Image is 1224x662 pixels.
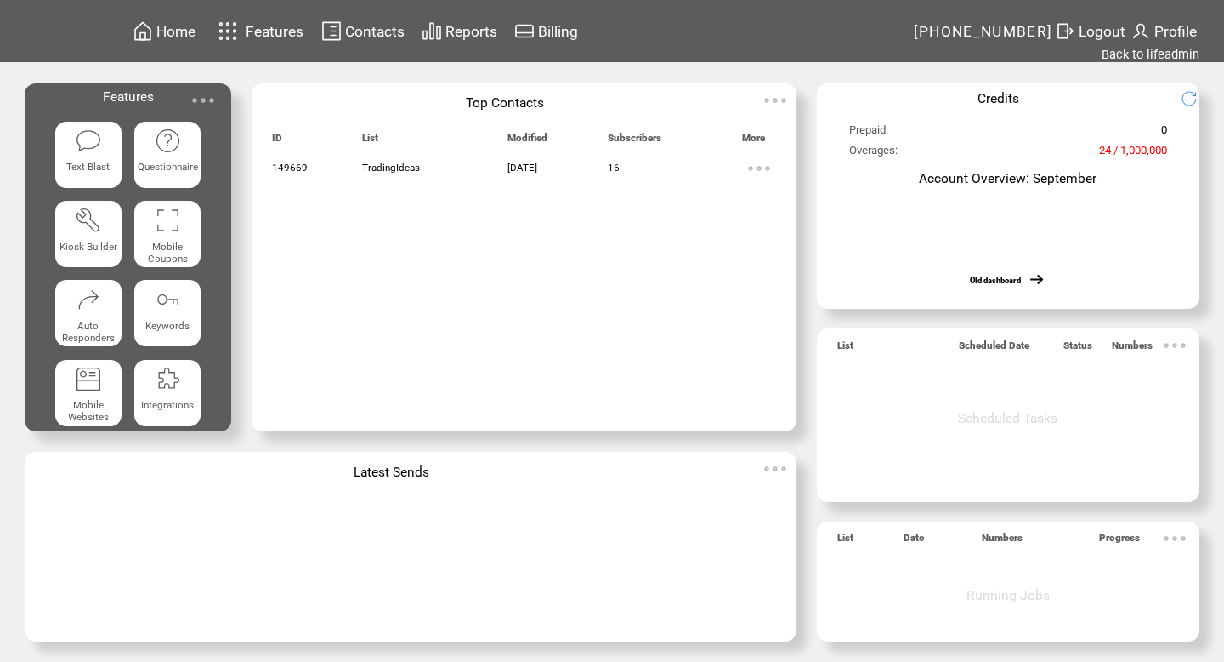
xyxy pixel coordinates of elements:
[55,122,122,188] a: Text Blast
[422,20,442,42] img: chart.svg
[186,83,220,117] img: ellypsis.svg
[849,123,888,143] span: Prepaid:
[1130,20,1151,42] img: profile.svg
[1158,328,1192,362] img: ellypsis.svg
[138,161,198,173] span: Questionnaire
[134,201,201,267] a: Mobile Coupons
[319,18,407,44] a: Contacts
[272,162,308,174] span: 149669
[1112,340,1153,358] span: Numbers
[466,95,544,111] span: Top Contacts
[55,360,122,426] a: Mobile Websites
[1055,20,1075,42] img: exit.svg
[134,360,201,426] a: Integrations
[1161,123,1167,143] span: 0
[55,201,122,267] a: Kiosk Builder
[1154,23,1197,40] span: Profile
[1128,18,1199,44] a: Profile
[837,340,853,358] span: List
[1099,144,1167,163] span: 24 / 1,000,000
[272,132,282,151] span: ID
[1102,47,1199,62] a: Back to lifeadmin
[75,286,102,313] img: auto-responders.svg
[155,286,182,313] img: keywords.svg
[914,23,1053,40] span: [PHONE_NUMBER]
[211,14,307,48] a: Features
[103,89,154,105] span: Features
[62,320,115,344] span: Auto Responders
[837,532,853,551] span: List
[919,171,1096,186] span: Account Overview: September
[982,532,1023,551] span: Numbers
[966,588,1050,603] span: Running Jobs
[1181,90,1210,107] img: refresh.png
[345,23,405,40] span: Contacts
[141,399,194,411] span: Integrations
[1099,532,1140,551] span: Progress
[538,23,578,40] span: Billing
[758,83,792,117] img: ellypsis.svg
[1052,18,1128,44] a: Logout
[134,280,201,346] a: Keywords
[514,20,535,42] img: creidtcard.svg
[155,128,182,155] img: questionnaire.svg
[75,128,102,155] img: text-blast.svg
[970,276,1021,285] a: Old dashboard
[742,132,765,151] span: More
[507,162,537,174] span: [DATE]
[445,23,497,40] span: Reports
[156,23,195,40] span: Home
[130,18,198,44] a: Home
[1158,522,1192,556] img: ellypsis.svg
[66,161,110,173] span: Text Blast
[959,340,1029,358] span: Scheduled Date
[155,366,182,393] img: integrations.svg
[977,91,1019,106] span: Credits
[362,132,378,151] span: List
[758,452,792,486] img: ellypsis.svg
[849,144,898,163] span: Overages:
[958,411,1057,426] span: Scheduled Tasks
[904,532,924,551] span: Date
[362,162,420,174] span: TradingIdeas
[75,366,102,393] img: mobile-websites.svg
[246,23,303,40] span: Features
[608,162,620,174] span: 16
[134,122,201,188] a: Questionnaire
[75,207,102,234] img: tool%201.svg
[213,17,243,45] img: features.svg
[419,18,500,44] a: Reports
[155,207,182,234] img: coupons.svg
[507,132,547,151] span: Modified
[148,241,188,265] span: Mobile Coupons
[133,20,153,42] img: home.svg
[68,399,109,423] span: Mobile Websites
[55,280,122,346] a: Auto Responders
[59,241,117,253] span: Kiosk Builder
[354,465,429,480] span: Latest Sends
[512,18,581,44] a: Billing
[742,151,776,185] img: ellypsis.svg
[145,320,190,332] span: Keywords
[321,20,342,42] img: contacts.svg
[608,132,661,151] span: Subscribers
[1079,23,1125,40] span: Logout
[1063,340,1092,358] span: Status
